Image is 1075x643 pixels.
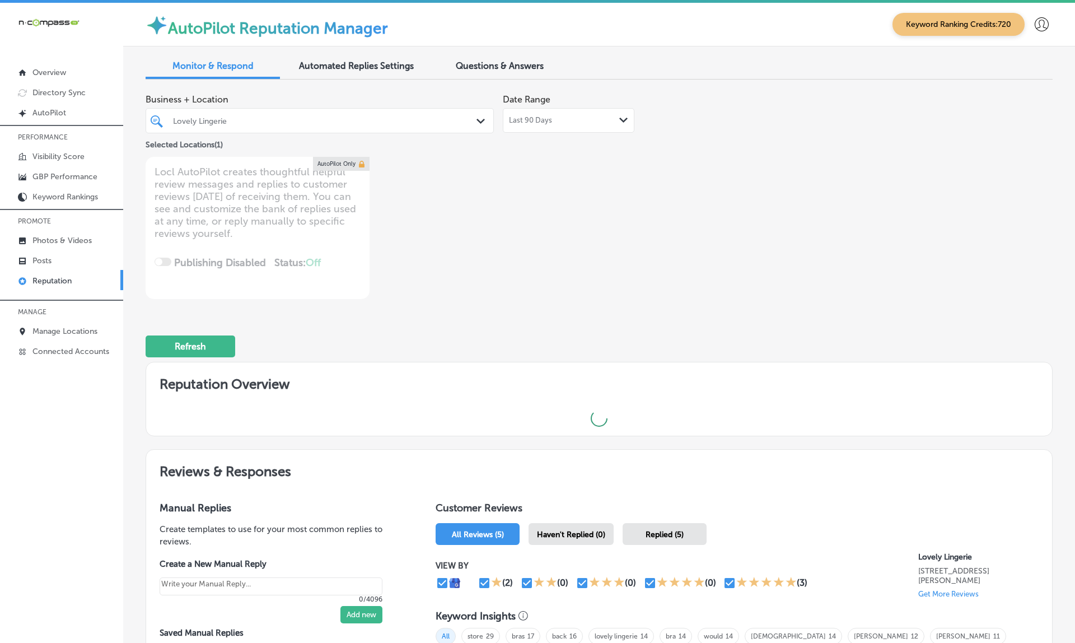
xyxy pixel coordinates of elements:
[160,595,382,603] p: 0/4096
[491,576,502,590] div: 1 Star
[32,192,98,202] p: Keyword Rankings
[456,60,544,71] span: Questions & Answers
[160,577,382,595] textarea: Create your Quick Reply
[160,502,400,514] h3: Manual Replies
[892,13,1025,36] span: Keyword Ranking Credits: 720
[918,590,979,598] p: Get More Reviews
[552,632,567,640] a: back
[32,256,52,265] p: Posts
[32,347,109,356] p: Connected Accounts
[146,336,235,357] button: Refresh
[32,236,92,245] p: Photos & Videos
[160,628,400,638] label: Saved Manual Replies
[936,632,990,640] a: [PERSON_NAME]
[160,559,382,569] label: Create a New Manual Reply
[32,108,66,118] p: AutoPilot
[32,172,97,181] p: GBP Performance
[641,632,648,640] a: 14
[557,577,568,588] div: (0)
[509,116,552,125] span: Last 90 Days
[436,610,516,622] h3: Keyword Insights
[173,116,478,125] div: Lovely Lingerie
[146,362,1052,401] h2: Reputation Overview
[911,632,918,640] a: 12
[595,632,638,640] a: lovely lingerie
[340,606,382,623] button: Add new
[918,552,1039,562] p: Lovely Lingerie
[146,14,168,36] img: autopilot-icon
[704,632,723,640] a: would
[657,576,705,590] div: 4 Stars
[993,632,1000,640] a: 11
[18,17,80,28] img: 660ab0bf-5cc7-4cb8-ba1c-48b5ae0f18e60NCTV_CLogo_TV_Black_-500x88.png
[797,577,807,588] div: (3)
[168,19,388,38] label: AutoPilot Reputation Manager
[736,576,797,590] div: 5 Stars
[502,577,513,588] div: (2)
[486,632,494,640] a: 29
[569,632,577,640] a: 16
[146,450,1052,488] h2: Reviews & Responses
[918,566,1039,585] p: 7600 Weston Rd Unit 41 Woodbridge, ON L4L 8B7, CA
[666,632,676,640] a: bra
[32,276,72,286] p: Reputation
[646,530,684,539] span: Replied (5)
[751,632,826,640] a: [DEMOGRAPHIC_DATA]
[299,60,414,71] span: Automated Replies Settings
[589,576,625,590] div: 3 Stars
[854,632,908,640] a: [PERSON_NAME]
[534,576,557,590] div: 2 Stars
[146,136,223,150] p: Selected Locations ( 1 )
[160,523,400,548] p: Create templates to use for your most common replies to reviews.
[705,577,716,588] div: (0)
[436,561,918,571] p: VIEW BY
[436,502,1039,519] h1: Customer Reviews
[468,632,483,640] a: store
[527,632,534,640] a: 17
[512,632,525,640] a: bras
[32,327,97,336] p: Manage Locations
[537,530,605,539] span: Haven't Replied (0)
[726,632,733,640] a: 14
[32,152,85,161] p: Visibility Score
[503,94,550,105] label: Date Range
[172,60,254,71] span: Monitor & Respond
[32,88,86,97] p: Directory Sync
[32,68,66,77] p: Overview
[452,530,504,539] span: All Reviews (5)
[146,94,494,105] span: Business + Location
[679,632,686,640] a: 14
[829,632,836,640] a: 14
[625,577,636,588] div: (0)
